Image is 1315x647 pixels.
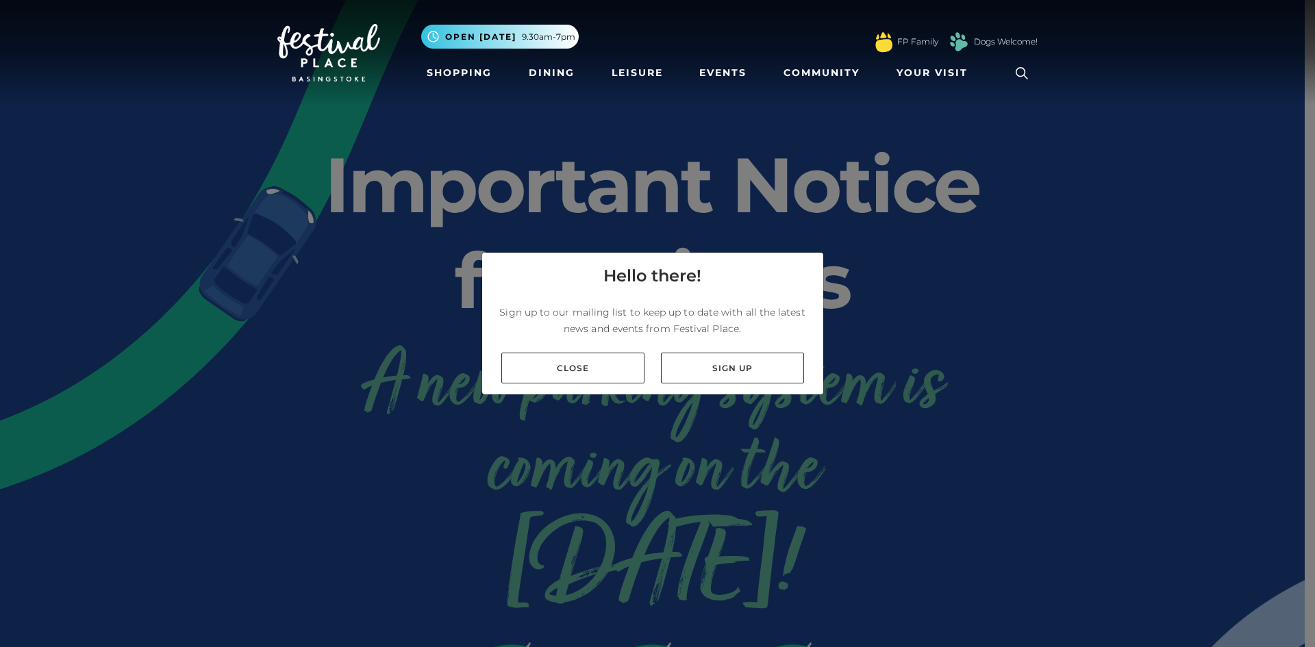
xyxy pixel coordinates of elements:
p: Sign up to our mailing list to keep up to date with all the latest news and events from Festival ... [493,304,812,337]
a: Dogs Welcome! [974,36,1038,48]
a: FP Family [897,36,938,48]
a: Your Visit [891,60,980,86]
a: Leisure [606,60,668,86]
span: Open [DATE] [445,31,516,43]
a: Close [501,353,644,383]
span: Your Visit [897,66,968,80]
a: Dining [523,60,580,86]
a: Events [694,60,752,86]
a: Shopping [421,60,497,86]
a: Sign up [661,353,804,383]
img: Festival Place Logo [277,24,380,81]
span: 9.30am-7pm [522,31,575,43]
button: Open [DATE] 9.30am-7pm [421,25,579,49]
a: Community [778,60,865,86]
h4: Hello there! [603,264,701,288]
